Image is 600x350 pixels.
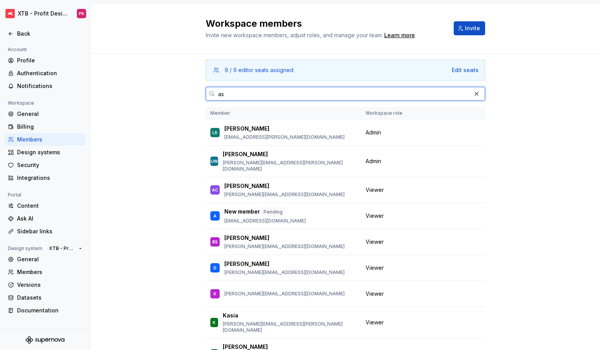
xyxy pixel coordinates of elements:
span: Viewer [366,238,384,246]
th: Member [206,107,361,120]
button: Invite [454,21,485,35]
span: Viewer [366,290,384,298]
div: Design system [5,244,45,253]
span: Admin [366,157,381,165]
span: Admin [366,129,381,136]
div: PK [79,10,84,17]
a: Authentication [5,67,85,79]
div: Datasets [17,294,82,302]
a: Ask AI [5,212,85,225]
a: Members [5,133,85,146]
a: General [5,108,85,120]
div: Account [5,45,30,54]
div: Authentication [17,69,82,77]
p: [PERSON_NAME][EMAIL_ADDRESS][DOMAIN_NAME] [224,191,345,198]
div: Versions [17,281,82,289]
p: [PERSON_NAME][EMAIL_ADDRESS][DOMAIN_NAME] [224,269,345,276]
div: General [17,110,82,118]
p: [EMAIL_ADDRESS][DOMAIN_NAME] [224,218,306,224]
div: Integrations [17,174,82,182]
div: Security [17,161,82,169]
span: Invite new workspace members, adjust roles, and manage your team. [206,32,383,38]
p: [PERSON_NAME] [224,182,269,190]
div: AC [212,186,218,194]
div: K [213,319,215,326]
p: [PERSON_NAME][EMAIL_ADDRESS][DOMAIN_NAME] [224,243,345,250]
a: Sidebar links [5,225,85,238]
div: Design systems [17,148,82,156]
button: XTB - Profit Design SystemPK [2,5,88,22]
a: Back [5,28,85,40]
a: Content [5,200,85,212]
p: [PERSON_NAME] [224,234,269,242]
a: Design systems [5,146,85,159]
a: Profile [5,54,85,67]
div: Billing [17,123,82,131]
img: 69bde2f7-25a0-4577-ad58-aa8b0b39a544.png [5,9,15,18]
a: Billing [5,121,85,133]
p: New member [224,208,260,216]
span: Viewer [366,186,384,194]
p: Kasia [223,312,238,319]
div: Ask AI [17,215,82,222]
div: Notifications [17,82,82,90]
div: XTB - Profit Design System [18,10,68,17]
a: General [5,253,85,266]
div: Documentation [17,307,82,314]
a: Integrations [5,172,85,184]
div: General [17,255,82,263]
a: Versions [5,279,85,291]
p: [PERSON_NAME] [223,150,268,158]
div: D [213,264,217,272]
a: Documentation [5,304,85,317]
span: XTB - Profit Design System [49,245,76,252]
div: UW [211,157,218,165]
p: [PERSON_NAME][EMAIL_ADDRESS][PERSON_NAME][DOMAIN_NAME] [223,160,356,172]
div: LS [212,129,217,136]
div: Members [17,268,82,276]
a: Security [5,159,85,171]
div: Back [17,30,82,38]
button: Edit seats [452,66,479,74]
div: Pending [262,208,284,216]
div: A [213,212,217,220]
a: Learn more [384,31,415,39]
span: Viewer [366,264,384,272]
div: Portal [5,190,24,200]
div: BS [212,238,218,246]
div: Workspace [5,98,37,108]
a: Notifications [5,80,85,92]
span: . [383,33,416,38]
p: [PERSON_NAME][EMAIL_ADDRESS][PERSON_NAME][DOMAIN_NAME] [223,321,356,333]
div: K [213,290,216,298]
div: Profile [17,57,82,64]
p: [PERSON_NAME][EMAIL_ADDRESS][DOMAIN_NAME] [224,291,345,297]
div: Members [17,136,82,143]
p: [PERSON_NAME] [224,260,269,268]
div: 9 / 9 editor seats assigned [225,66,293,74]
th: Workspace role [361,107,420,120]
svg: Supernova Logo [26,336,64,344]
div: Content [17,202,82,210]
div: Sidebar links [17,228,82,235]
a: Members [5,266,85,278]
p: [PERSON_NAME] [224,125,269,133]
span: Viewer [366,319,384,326]
span: Viewer [366,212,384,220]
p: [EMAIL_ADDRESS][PERSON_NAME][DOMAIN_NAME] [224,134,345,140]
span: Invite [465,24,480,32]
a: Datasets [5,291,85,304]
input: Search in workspace members... [215,87,471,101]
h2: Workspace members [206,17,444,30]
